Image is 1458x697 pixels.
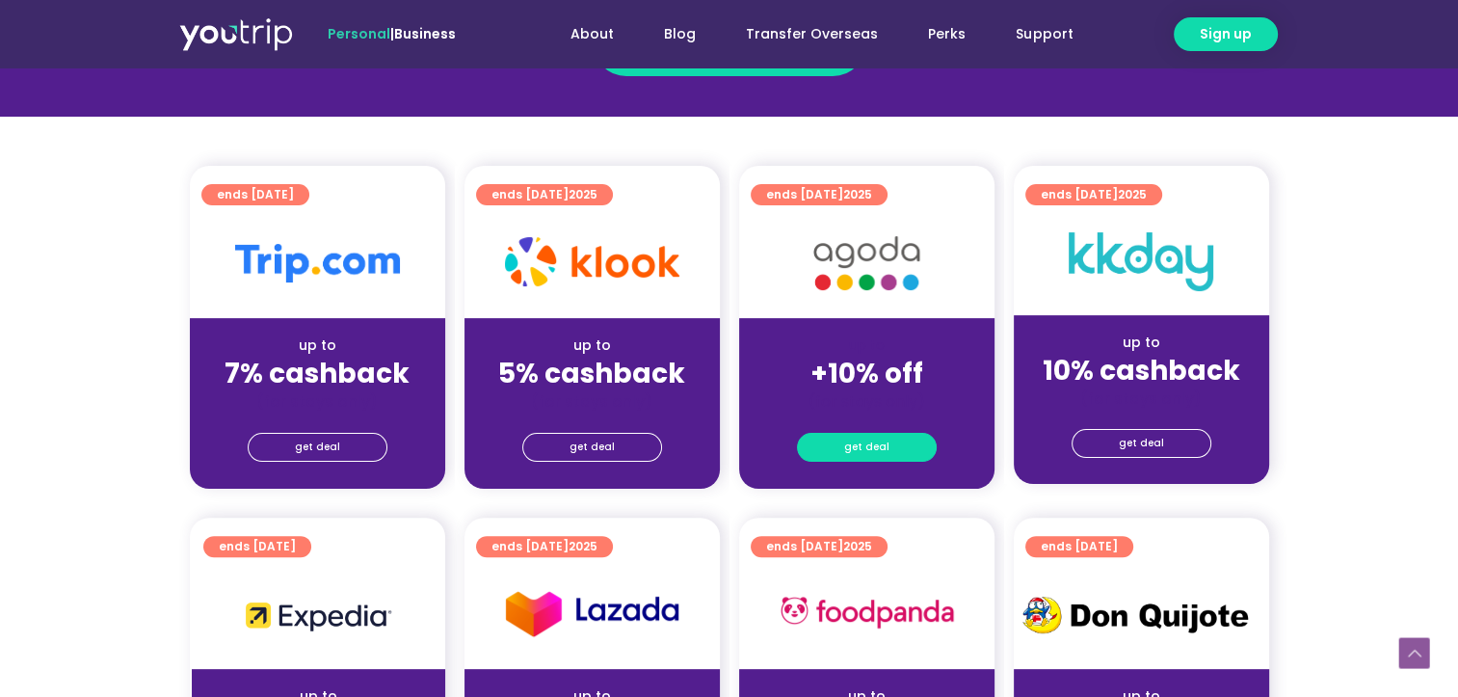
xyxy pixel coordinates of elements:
[844,434,889,461] span: get deal
[843,538,872,554] span: 2025
[491,536,597,557] span: ends [DATE]
[491,184,597,205] span: ends [DATE]
[205,335,430,356] div: up to
[248,433,387,462] a: get deal
[1043,352,1240,389] strong: 10% cashback
[843,186,872,202] span: 2025
[991,16,1098,52] a: Support
[849,335,885,355] span: up to
[205,391,430,412] div: (for stays only)
[810,355,923,392] strong: +10% off
[1072,429,1211,458] a: get deal
[1118,186,1147,202] span: 2025
[1174,17,1278,51] a: Sign up
[476,184,613,205] a: ends [DATE]2025
[751,536,888,557] a: ends [DATE]2025
[639,16,721,52] a: Blog
[721,16,903,52] a: Transfer Overseas
[1029,333,1254,353] div: up to
[797,433,937,462] a: get deal
[480,335,704,356] div: up to
[476,536,613,557] a: ends [DATE]2025
[751,184,888,205] a: ends [DATE]2025
[219,536,296,557] span: ends [DATE]
[217,184,294,205] span: ends [DATE]
[1200,24,1252,44] span: Sign up
[766,536,872,557] span: ends [DATE]
[903,16,991,52] a: Perks
[522,433,662,462] a: get deal
[766,184,872,205] span: ends [DATE]
[1025,536,1133,557] a: ends [DATE]
[394,24,456,43] a: Business
[755,391,979,412] div: (for stays only)
[569,538,597,554] span: 2025
[498,355,685,392] strong: 5% cashback
[1041,536,1118,557] span: ends [DATE]
[1119,430,1164,457] span: get deal
[1041,184,1147,205] span: ends [DATE]
[203,536,311,557] a: ends [DATE]
[480,391,704,412] div: (for stays only)
[569,186,597,202] span: 2025
[201,184,309,205] a: ends [DATE]
[225,355,410,392] strong: 7% cashback
[545,16,639,52] a: About
[570,434,615,461] span: get deal
[1025,184,1162,205] a: ends [DATE]2025
[295,434,340,461] span: get deal
[508,16,1098,52] nav: Menu
[328,24,456,43] span: |
[328,24,390,43] span: Personal
[1029,389,1254,409] div: (for stays only)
